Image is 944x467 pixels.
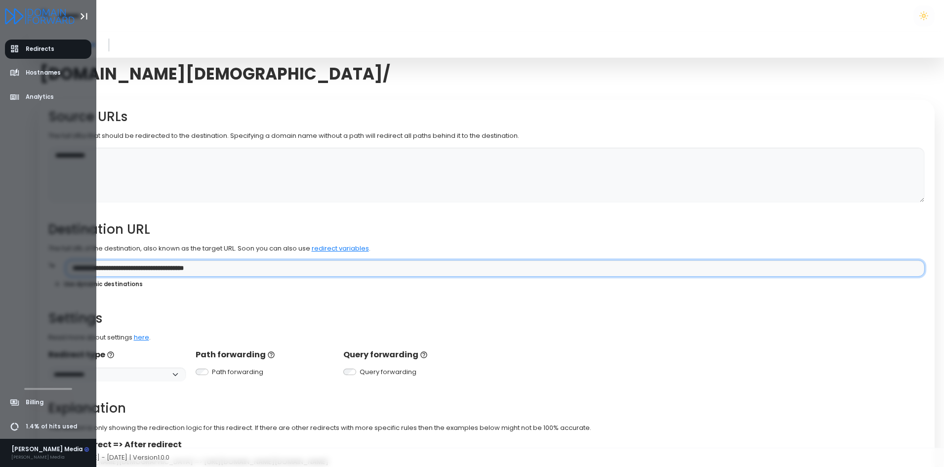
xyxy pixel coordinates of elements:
a: Hostnames [5,63,92,83]
h2: Destination URL [48,222,925,237]
p: The full URL of the destination, also known as the target URL. Soon you can also use . [48,244,925,254]
span: Redirects [26,45,54,53]
a: 1.4% of hits used [5,417,92,436]
label: Path forwarding [212,367,263,377]
p: This section is only showing the redirection logic for this redirect. If there are other redirect... [48,423,925,433]
span: [DOMAIN_NAME][DEMOGRAPHIC_DATA]/ [40,64,390,84]
label: Query forwarding [360,367,416,377]
a: Logo [5,9,75,22]
p: Before redirect => After redirect [48,439,925,451]
span: Analytics [26,93,54,101]
span: Hostnames [26,69,61,77]
h2: Settings [48,311,925,326]
a: redirect variables [312,244,369,253]
h2: Explanation [48,401,925,416]
a: here [134,333,149,342]
p: Query forwarding [343,349,481,361]
button: Use dynamic destinations [48,277,149,291]
div: [PERSON_NAME] Media [11,445,90,454]
p: Path forwarding [196,349,333,361]
p: Read more about settings . [48,333,925,342]
div: [PERSON_NAME] Media [11,454,90,461]
h2: Source URLs [48,109,925,125]
span: Billing [26,398,43,407]
span: Copyright © [DATE] - [DATE] | Version 1.0.0 [39,453,169,462]
p: The full URLs that should be redirected to the destination. Specifying a domain name without a pa... [48,131,925,141]
button: Toggle Aside [75,7,93,26]
span: 1.4% of hits used [26,423,77,431]
a: Billing [5,393,92,412]
a: Redirects [5,40,92,59]
p: Redirect type [48,349,186,361]
a: Analytics [5,87,92,107]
